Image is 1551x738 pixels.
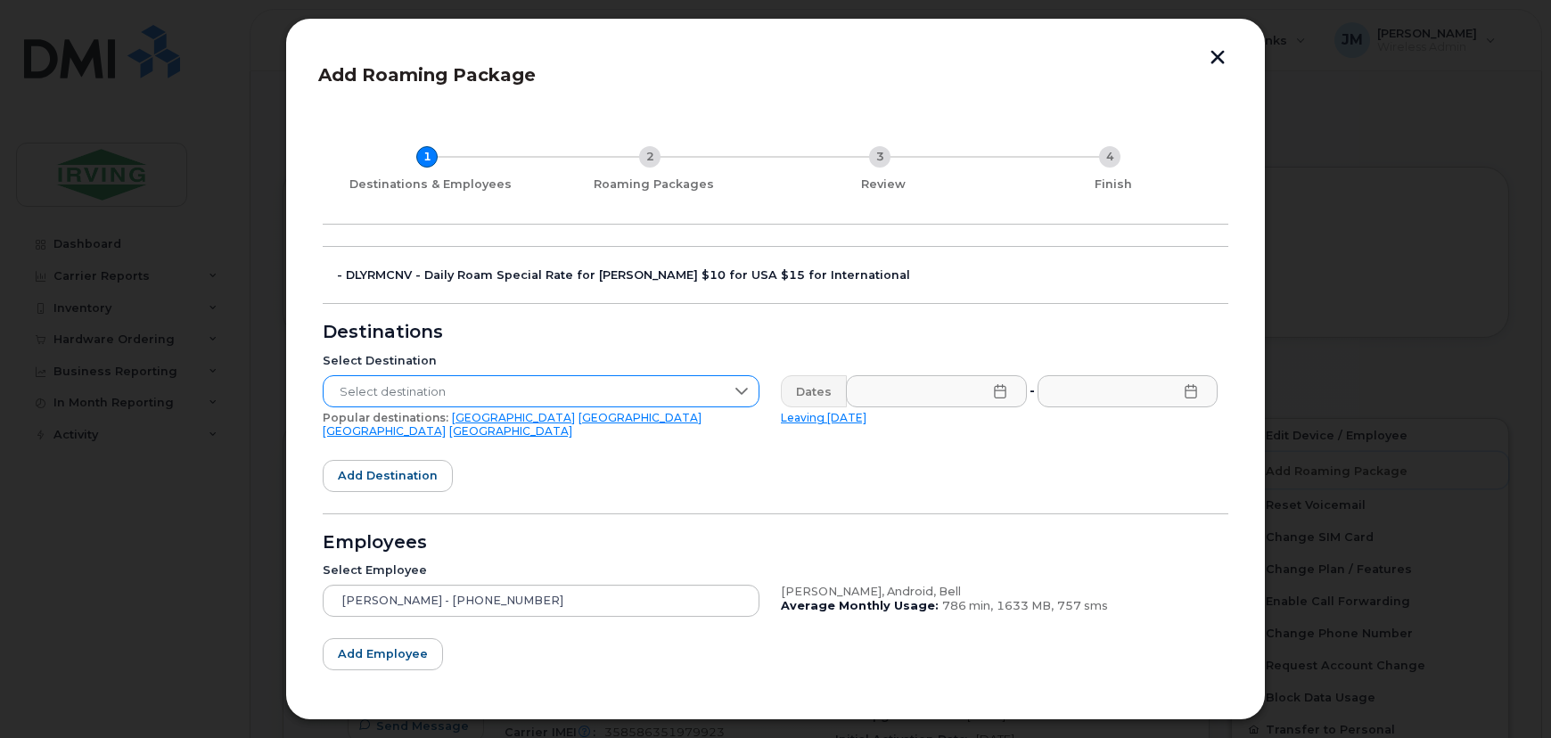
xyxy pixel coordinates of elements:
div: Employees [323,536,1228,550]
span: 757 sms [1057,599,1108,612]
input: Please fill out this field [1038,375,1219,407]
div: 3 [869,146,890,168]
b: Average Monthly Usage: [781,599,939,612]
a: [GEOGRAPHIC_DATA] [452,411,575,424]
input: Search device [323,585,759,617]
div: Review [775,177,991,192]
div: Select Destination [323,354,759,368]
span: Popular destinations: [323,411,448,424]
span: Add Roaming Package [318,64,536,86]
a: Leaving [DATE] [781,411,866,424]
div: Destinations [323,325,1228,340]
div: [PERSON_NAME], Android, Bell [781,585,1218,599]
div: Select Employee [323,563,759,578]
span: Add destination [338,467,438,484]
div: 4 [1099,146,1120,168]
a: [GEOGRAPHIC_DATA] [449,424,572,438]
a: [GEOGRAPHIC_DATA] [323,424,446,438]
input: Please fill out this field [846,375,1027,407]
a: [GEOGRAPHIC_DATA] [579,411,702,424]
div: Finish [1005,177,1221,192]
div: 2 [639,146,661,168]
div: Roaming Packages [546,177,761,192]
button: Add employee [323,638,443,670]
div: - [1026,375,1038,407]
span: 1633 MB, [997,599,1054,612]
span: Select destination [324,376,725,408]
button: Add destination [323,460,453,492]
span: 786 min, [942,599,993,612]
span: Add employee [338,645,428,662]
div: - DLYRMCNV - Daily Roam Special Rate for [PERSON_NAME] $10 for USA $15 for International [337,268,1228,283]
